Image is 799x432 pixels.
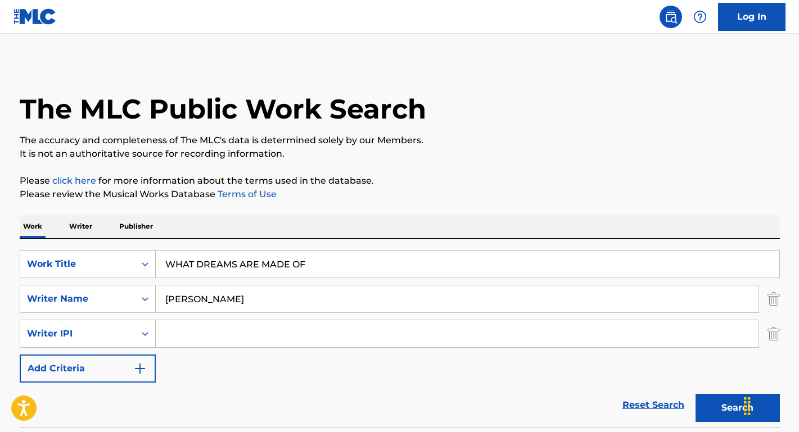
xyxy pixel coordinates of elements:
[20,92,426,126] h1: The MLC Public Work Search
[20,354,156,383] button: Add Criteria
[66,215,96,238] p: Writer
[768,320,780,348] img: Delete Criterion
[20,215,46,238] p: Work
[133,362,147,375] img: 9d2ae6d4665cec9f34b9.svg
[617,393,690,417] a: Reset Search
[20,134,780,147] p: The accuracy and completeness of The MLC's data is determined solely by our Members.
[664,10,678,24] img: search
[20,174,780,188] p: Please for more information about the terms used in the database.
[768,285,780,313] img: Delete Criterion
[743,378,799,432] iframe: Chat Widget
[27,257,128,271] div: Work Title
[696,394,780,422] button: Search
[718,3,786,31] a: Log In
[743,378,799,432] div: Widget de chat
[27,292,128,306] div: Writer Name
[215,189,277,199] a: Terms of Use
[27,327,128,340] div: Writer IPI
[20,250,780,428] form: Search Form
[52,175,96,186] a: click here
[13,8,57,25] img: MLC Logo
[689,6,711,28] div: Help
[660,6,682,28] a: Public Search
[116,215,156,238] p: Publisher
[738,389,756,423] div: Glisser
[20,188,780,201] p: Please review the Musical Works Database
[20,147,780,161] p: It is not an authoritative source for recording information.
[693,10,707,24] img: help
